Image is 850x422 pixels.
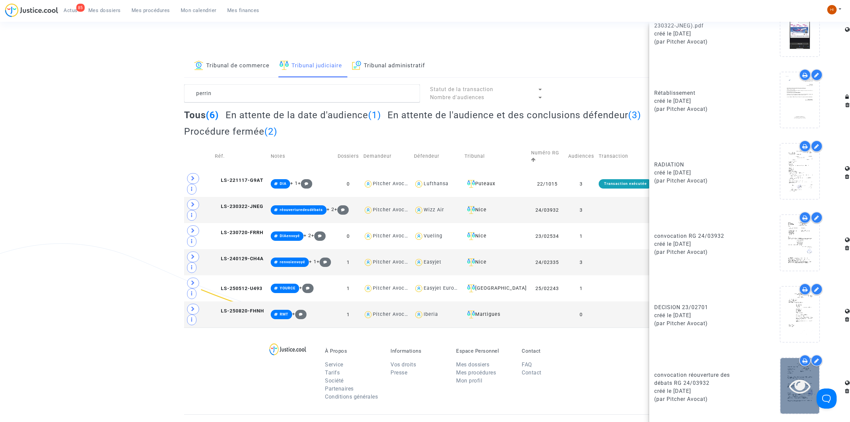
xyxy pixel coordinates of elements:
span: RMT [280,312,288,316]
a: Tarifs [325,369,340,376]
span: renvoienvoyé [280,260,305,264]
div: convocation RG 24/03932 [654,232,745,240]
div: Pitcher Avocat [373,233,410,239]
div: DECISION 23/02701 [654,303,745,311]
td: Audiences [566,142,596,171]
div: (par Pitcher Avocat) [654,248,745,256]
a: Mes dossiers [83,5,126,15]
div: RADIATION [654,161,745,169]
a: Tribunal administratif [352,55,425,77]
div: Transaction exécutée [599,179,652,189]
div: Easyjet Europe [424,285,460,291]
img: icon-banque.svg [194,61,203,70]
img: icon-user.svg [363,179,373,189]
div: créé le [DATE] [654,97,745,105]
td: Demandeur [361,142,412,171]
div: (par Pitcher Avocat) [654,320,745,328]
td: 1 [566,275,596,301]
td: 1 [335,197,361,223]
td: 24/03932 [529,197,566,223]
p: Informations [391,348,446,354]
div: (par Pitcher Avocat) [654,395,745,403]
div: Nice [464,258,526,266]
img: icon-faciliter-sm.svg [467,284,475,292]
div: [GEOGRAPHIC_DATA] [464,284,526,292]
img: fc99b196863ffcca57bb8fe2645aafd9 [827,5,837,14]
div: (par Pitcher Avocat) [654,105,745,113]
img: icon-user.svg [414,231,424,241]
img: icon-faciliter-sm.svg [467,180,475,188]
div: Lufthansa [424,181,448,187]
td: 1 [566,223,596,249]
img: icon-user.svg [363,205,373,215]
div: Puteaux [464,180,526,188]
div: Easyjet [424,259,441,265]
img: jc-logo.svg [5,3,58,17]
a: Mes procédures [456,369,496,376]
p: Contact [522,348,577,354]
td: 23/02534 [529,223,566,249]
span: + 1 [309,259,317,265]
div: Pitcher Avocat [373,207,410,213]
div: créé le [DATE] [654,311,745,320]
a: Mon calendrier [175,5,222,15]
div: Pitcher Avocat [373,259,410,265]
div: (par Pitcher Avocat) [654,177,745,185]
img: logo-lg.svg [269,343,307,355]
span: LS-230322-JNEG [215,204,263,209]
a: Presse [391,369,407,376]
a: 85Actus [58,5,83,15]
span: + [334,207,349,212]
div: Iberia [424,311,438,317]
div: 85 [76,4,85,12]
h2: Tous [184,109,219,121]
span: (3) [628,110,641,121]
div: Vueling [424,233,442,239]
span: (2) [264,126,277,137]
h2: En attente de l'audience et des conclusions défendeur [388,109,641,121]
a: Tribunal judiciaire [279,55,342,77]
img: icon-faciliter-sm.svg [467,232,475,240]
div: Pitcher Avocat [373,311,410,317]
img: icon-user.svg [414,258,424,267]
span: LS-240129-CH4A [215,256,264,262]
img: icon-user.svg [363,284,373,293]
span: + 2 [304,233,311,238]
span: Statut de la transaction [430,86,493,92]
td: 24/02335 [529,249,566,275]
td: 3 [566,171,596,197]
div: (par Pitcher Avocat) [654,38,745,46]
div: créé le [DATE] [654,169,745,177]
td: 25/02243 [529,275,566,301]
span: + 1 [290,181,298,186]
td: 1 [335,301,361,328]
span: + [298,181,312,186]
img: icon-archive.svg [352,61,361,70]
iframe: Help Scout Beacon - Open [817,389,837,409]
img: icon-faciliter-sm.svg [467,310,475,319]
a: Mon profil [456,377,482,384]
div: convocation réouverture des débats RG 24/03932 [654,371,745,387]
td: 1 [335,249,361,275]
span: LS-250820-FHNH [215,308,264,314]
span: (1) [368,110,381,121]
span: réouverturedesdébats [280,208,323,212]
div: Nice [464,232,526,240]
h2: Procédure fermée [184,126,277,137]
img: icon-user.svg [363,231,373,241]
img: icon-user.svg [363,258,373,267]
a: Service [325,361,343,368]
td: Transaction [596,142,655,171]
span: LS-221117-G9AT [215,178,263,183]
p: À Propos [325,348,380,354]
td: 0 [566,301,596,328]
td: Dossiers [335,142,361,171]
span: YOURCE [280,286,295,290]
span: + [292,311,307,317]
div: Pitcher Avocat [373,285,410,291]
span: LS-230720-FRRH [215,230,263,235]
span: + [299,285,314,291]
div: Rétablissement [654,89,745,97]
h2: En attente de la date d'audience [226,109,381,121]
div: créé le [DATE] [654,30,745,38]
